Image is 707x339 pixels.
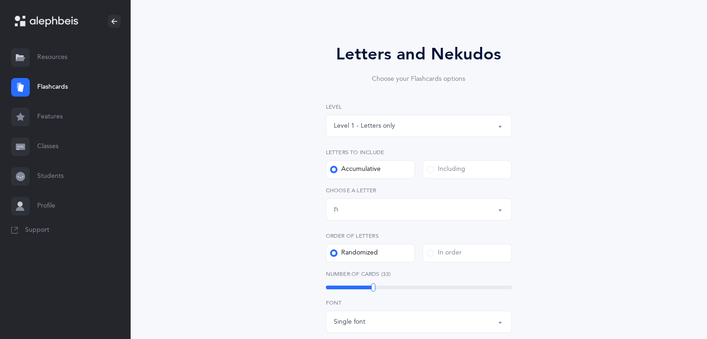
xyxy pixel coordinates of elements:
[326,232,512,240] label: Order of letters
[326,270,512,278] label: Number of Cards (33)
[334,121,395,131] div: Level 1 - Letters only
[300,74,538,84] div: Choose your Flashcards options
[326,103,512,111] label: Level
[330,165,381,174] div: Accumulative
[326,148,512,156] label: Letters to include
[326,115,512,137] button: Level 1 - Letters only
[25,226,49,235] span: Support
[326,299,512,307] label: Font
[326,311,512,333] button: Single font
[300,42,538,67] div: Letters and Nekudos
[334,205,338,215] div: ת
[427,248,462,258] div: In order
[334,317,365,327] div: Single font
[326,186,512,195] label: Choose a letter
[330,248,378,258] div: Randomized
[326,198,512,221] button: ת
[427,165,465,174] div: Including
